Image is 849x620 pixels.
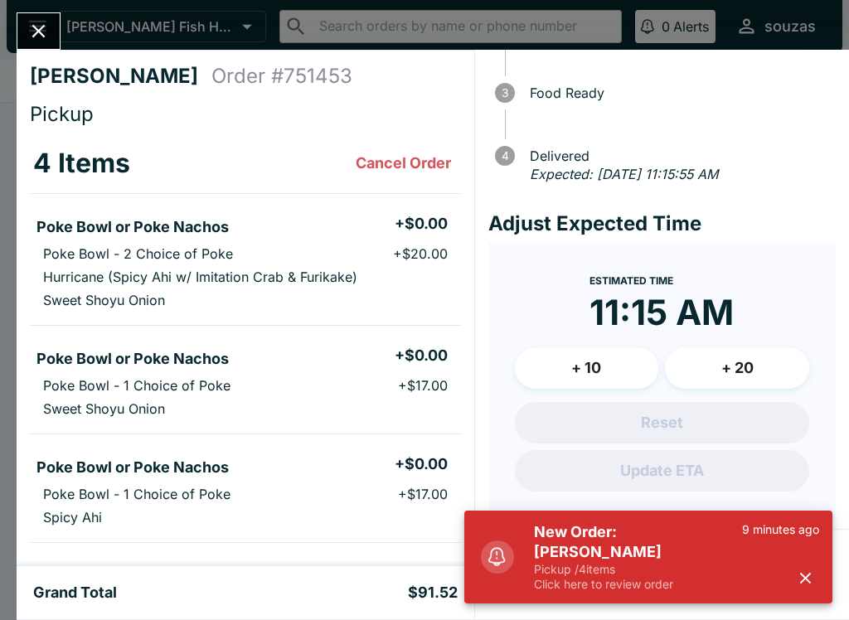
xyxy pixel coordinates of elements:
[665,347,809,389] button: + 20
[522,148,836,163] span: Delivered
[43,245,233,262] p: Poke Bowl - 2 Choice of Poke
[393,245,448,262] p: + $20.00
[522,85,836,100] span: Food Ready
[502,86,508,99] text: 3
[349,147,458,180] button: Cancel Order
[43,377,230,394] p: Poke Bowl - 1 Choice of Poke
[398,377,448,394] p: + $17.00
[43,292,165,308] p: Sweet Shoyu Onion
[408,583,458,603] h5: $91.52
[43,509,102,526] p: Spicy Ahi
[530,166,718,182] em: Expected: [DATE] 11:15:55 AM
[501,149,508,162] text: 4
[43,400,165,417] p: Sweet Shoyu Onion
[36,217,229,237] h5: Poke Bowl or Poke Nachos
[30,102,94,126] span: Pickup
[36,458,229,477] h5: Poke Bowl or Poke Nachos
[534,577,742,592] p: Click here to review order
[17,13,60,49] button: Close
[395,346,448,366] h5: + $0.00
[395,214,448,234] h5: + $0.00
[395,563,448,583] h5: + $0.00
[589,291,734,334] time: 11:15 AM
[515,347,659,389] button: + 10
[395,454,448,474] h5: + $0.00
[534,522,742,562] h5: New Order: [PERSON_NAME]
[488,211,836,236] h4: Adjust Expected Time
[36,349,229,369] h5: Poke Bowl or Poke Nachos
[33,583,117,603] h5: Grand Total
[43,269,357,285] p: Hurricane (Spicy Ahi w/ Imitation Crab & Furikake)
[534,562,742,577] p: Pickup / 4 items
[43,486,230,502] p: Poke Bowl - 1 Choice of Poke
[398,486,448,502] p: + $17.00
[33,147,130,180] h3: 4 Items
[742,522,819,537] p: 9 minutes ago
[211,64,352,89] h4: Order # 751453
[589,274,673,287] span: Estimated Time
[30,64,211,89] h4: [PERSON_NAME]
